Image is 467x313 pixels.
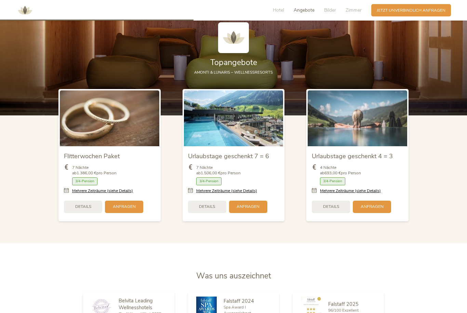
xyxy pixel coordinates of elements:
[312,152,393,160] span: Urlaubstage geschenkt 4 = 3
[72,165,117,176] span: 7 Nächte ab pro Person
[308,90,407,146] img: Urlaubstage geschenkt 4 = 3
[196,271,271,281] span: Was uns auszeichnet
[294,7,315,13] span: Angebote
[188,152,269,160] span: Urlaubstage geschenkt 7 = 6
[361,204,384,210] span: Anfragen
[346,7,362,13] span: Zimmer
[196,165,241,176] span: 7 Nächte ab pro Person
[218,22,249,53] img: AMONTI & LUNARIS Wellnessresort
[75,204,91,210] span: Details
[320,188,381,194] a: Mehrere Zeiträume (siehe Details)
[113,204,136,210] span: Anfragen
[328,308,359,313] span: 96/100 Exzellent
[15,8,35,12] a: AMONTI & LUNARIS Wellnessresort
[210,57,257,68] span: Topangebote
[60,90,159,146] img: Flitterwochen Paket
[323,204,339,210] span: Details
[324,170,341,176] b: 693,00 €
[324,7,336,13] span: Bilder
[320,177,345,185] span: 3/4-Pension
[224,298,254,304] span: Falstaff 2024
[77,170,96,176] b: 1.386,00 €
[72,188,133,194] a: Mehrere Zeiträume (siehe Details)
[328,301,359,308] span: Falstaff 2025
[201,170,221,176] b: 1.506,00 €
[320,165,361,176] span: 4 Nächte ab pro Person
[199,204,215,210] span: Details
[194,70,273,75] span: AMONTI & LUNARIS – Wellnessresorts
[72,177,97,185] span: 3/4-Pension
[196,188,257,194] a: Mehrere Zeiträume (siehe Details)
[377,8,445,13] span: Jetzt unverbindlich anfragen
[119,297,152,311] span: Belvita Leading Wellnesshotels
[184,90,283,146] img: Urlaubstage geschenkt 7 = 6
[196,177,222,185] span: 3/4-Pension
[237,204,259,210] span: Anfragen
[273,7,284,13] span: Hotel
[64,152,120,160] span: Flitterwochen Paket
